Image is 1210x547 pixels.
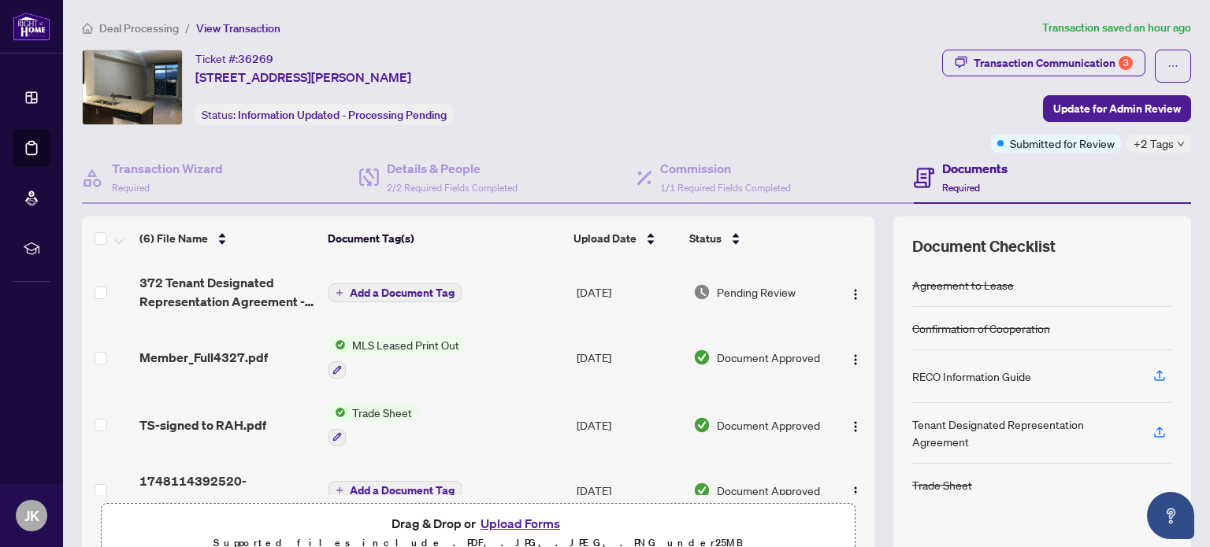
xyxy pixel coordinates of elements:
img: Document Status [693,349,711,366]
span: Document Approved [717,416,820,434]
span: TS-signed to RAH.pdf [139,416,266,434]
h4: Documents [942,159,1008,178]
span: Member_Full4327.pdf [139,348,268,367]
td: [DATE] [570,459,687,522]
span: Document Approved [717,482,820,499]
button: Logo [843,412,868,438]
span: Deal Processing [99,21,179,35]
img: Document Status [693,482,711,499]
span: Submitted for Review [1010,135,1115,152]
button: Add a Document Tag [328,283,462,303]
img: IMG-W12114265_1.jpg [83,50,182,124]
span: (6) File Name [139,230,208,247]
h4: Transaction Wizard [112,159,223,178]
span: 1/1 Required Fields Completed [660,182,791,194]
span: Information Updated - Processing Pending [238,108,447,122]
span: Add a Document Tag [350,485,455,496]
div: Trade Sheet [912,476,972,493]
span: Upload Date [573,230,637,247]
span: [STREET_ADDRESS][PERSON_NAME] [195,68,411,87]
button: Upload Forms [476,513,565,534]
button: Transaction Communication3 [942,50,1145,76]
span: Update for Admin Review [1053,96,1181,121]
img: Logo [849,353,862,366]
span: plus [336,486,343,494]
td: [DATE] [570,323,687,391]
th: Status [683,216,829,261]
td: [DATE] [570,261,687,323]
th: Upload Date [567,216,683,261]
th: (6) File Name [133,216,321,261]
span: 36269 [238,52,273,66]
span: down [1177,140,1185,148]
button: Update for Admin Review [1043,95,1191,122]
img: logo [13,12,50,41]
div: Tenant Designated Representation Agreement [912,416,1134,450]
th: Document Tag(s) [321,216,567,261]
span: Document Approved [717,349,820,366]
button: Add a Document Tag [328,481,462,500]
span: Pending Review [717,283,796,301]
span: View Transaction [196,21,280,35]
span: Trade Sheet [346,404,418,421]
span: Drag & Drop or [392,513,565,534]
span: MLS Leased Print Out [346,336,466,353]
span: 372 Tenant Designated Representation Agreement - PropTx-OREA_[DATE] 18_38_17.pdf [139,273,316,311]
img: Logo [849,288,862,301]
button: Logo [843,279,868,305]
span: Status [689,230,722,247]
li: / [185,19,190,37]
div: Ticket #: [195,50,273,68]
span: +2 Tags [1134,135,1174,153]
button: Open asap [1147,492,1194,539]
div: Status: [195,104,453,125]
span: Add a Document Tag [350,287,455,298]
div: RECO Information Guide [912,368,1031,385]
span: 2/2 Required Fields Completed [387,182,518,194]
button: Add a Document Tag [328,480,462,501]
span: Document Checklist [912,235,1056,257]
img: Logo [849,420,862,433]
img: Logo [849,486,862,498]
div: 3 [1119,56,1133,70]
div: Agreement to Lease [912,276,1014,294]
h4: Details & People [387,159,518,178]
h4: Commission [660,159,791,178]
span: home [82,23,93,34]
span: JK [24,504,39,527]
img: Document Status [693,416,711,434]
span: plus [336,289,343,297]
article: Transaction saved an hour ago [1042,19,1191,37]
span: Required [112,182,150,194]
img: Status Icon [328,404,346,421]
button: Logo [843,345,868,370]
td: [DATE] [570,391,687,459]
button: Status IconTrade Sheet [328,404,418,446]
div: Transaction Communication [974,50,1133,76]
span: 1748114392520-mississaugascanner_20250522_163209.pdf [139,471,316,509]
button: Status IconMLS Leased Print Out [328,336,466,379]
span: ellipsis [1167,61,1178,72]
span: Required [942,182,980,194]
button: Logo [843,478,868,503]
img: Status Icon [328,336,346,353]
img: Document Status [693,283,711,301]
button: Add a Document Tag [328,283,462,302]
div: Confirmation of Cooperation [912,320,1050,337]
